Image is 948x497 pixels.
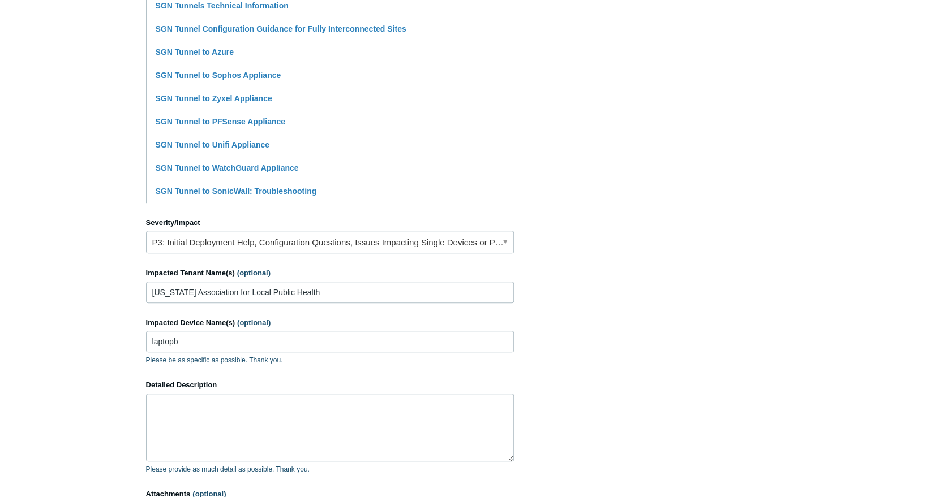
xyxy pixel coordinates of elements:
[146,464,514,474] p: Please provide as much detail as possible. Thank you.
[156,94,272,103] a: SGN Tunnel to Zyxel Appliance
[156,1,289,10] a: SGN Tunnels Technical Information
[146,317,514,329] label: Impacted Device Name(s)
[146,379,514,391] label: Detailed Description
[237,318,271,327] span: (optional)
[237,269,271,277] span: (optional)
[156,47,234,57] a: SGN Tunnel to Azure
[146,231,514,253] a: P3: Initial Deployment Help, Configuration Questions, Issues Impacting Single Devices or Past Out...
[156,187,317,196] a: SGN Tunnel to SonicWall: Troubleshooting
[156,71,281,80] a: SGN Tunnel to Sophos Appliance
[146,267,514,279] label: Impacted Tenant Name(s)
[156,140,269,149] a: SGN Tunnel to Unifi Appliance
[156,117,285,126] a: SGN Tunnel to PFSense Appliance
[146,217,514,228] label: Severity/Impact
[146,355,514,365] p: Please be as specific as possible. Thank you.
[156,24,406,33] a: SGN Tunnel Configuration Guidance for Fully Interconnected Sites
[156,163,299,172] a: SGN Tunnel to WatchGuard Appliance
